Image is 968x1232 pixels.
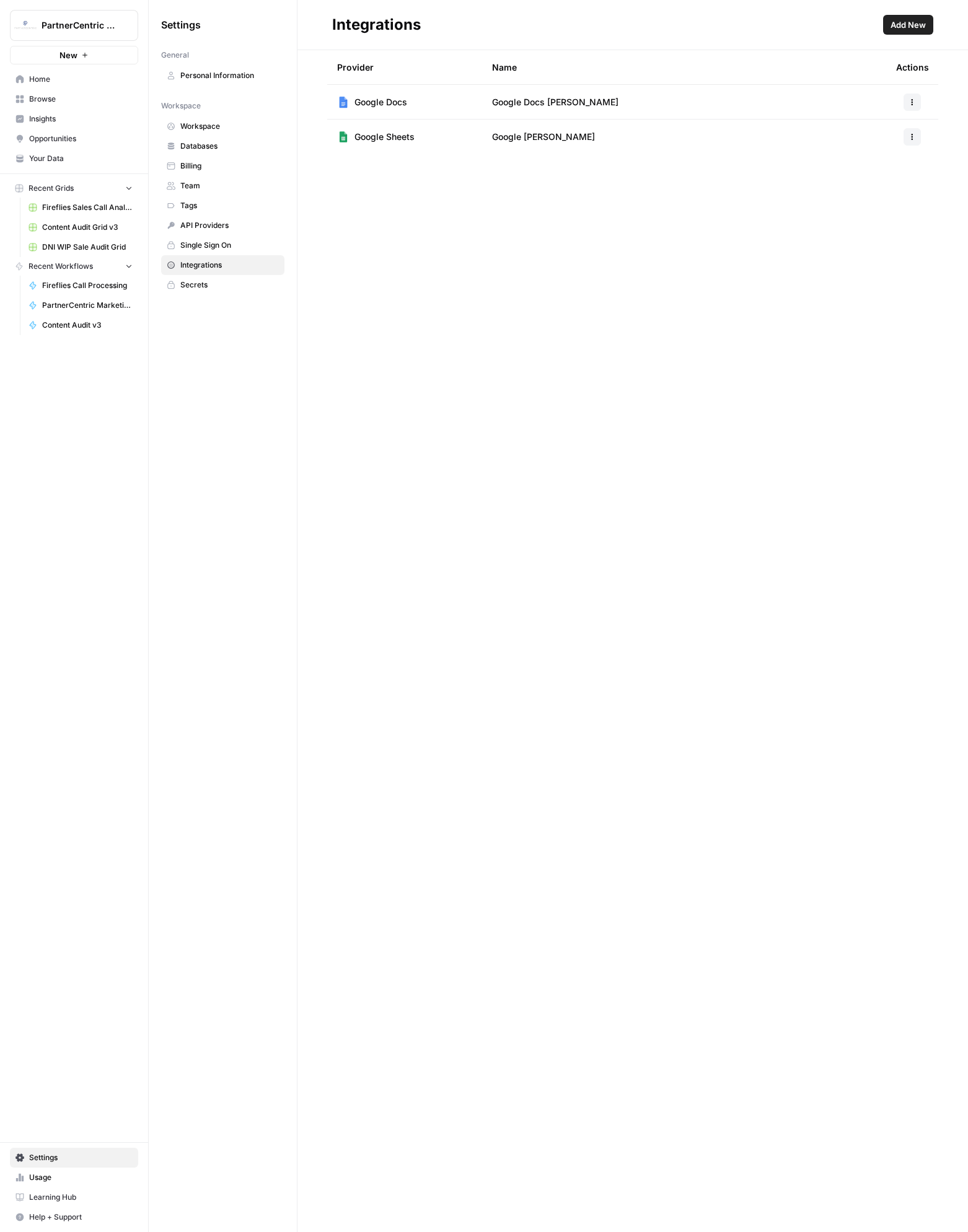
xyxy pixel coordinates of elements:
img: Google Sheets [337,131,350,143]
span: Workspace [180,121,279,132]
a: Workspace [161,116,284,136]
a: Tags [161,196,284,216]
span: General [161,50,189,61]
a: Single Sign On [161,235,284,255]
button: New [10,46,138,64]
a: Usage [10,1168,138,1187]
a: Content Audit Grid v3 [23,217,138,237]
a: Secrets [161,275,284,295]
span: Recent Workflows [29,261,93,272]
div: Name [492,50,876,84]
a: Insights [10,109,138,129]
a: PartnerCentric Marketing Report Agent [23,295,138,315]
span: Content Audit Grid v3 [42,222,133,233]
span: Home [29,74,133,85]
span: New [59,49,77,61]
span: Team [180,180,279,191]
a: Content Audit v3 [23,315,138,335]
span: Tags [180,200,279,211]
span: Insights [29,113,133,125]
a: DNI WIP Sale Audit Grid [23,237,138,257]
span: Google Docs [354,96,407,108]
a: Team [161,176,284,196]
a: Personal Information [161,66,284,85]
button: Help + Support [10,1207,138,1227]
a: API Providers [161,216,284,235]
a: Databases [161,136,284,156]
span: Workspace [161,100,201,111]
span: Secrets [180,279,279,291]
div: Integrations [332,15,421,35]
span: Browse [29,94,133,105]
span: PartnerCentric Sales Tools [42,19,117,32]
a: Integrations [161,255,284,275]
span: Help + Support [29,1212,133,1223]
span: Usage [29,1172,133,1183]
a: Settings [10,1148,138,1168]
a: Fireflies Call Processing [23,276,138,295]
span: Opportunities [29,133,133,144]
div: Actions [896,50,929,84]
span: Databases [180,141,279,152]
span: API Providers [180,220,279,231]
span: Single Sign On [180,240,279,251]
span: DNI WIP Sale Audit Grid [42,242,133,253]
a: Fireflies Sales Call Analysis [23,198,138,217]
a: Opportunities [10,129,138,149]
span: Learning Hub [29,1192,133,1203]
span: Google Sheets [354,131,415,143]
a: Learning Hub [10,1187,138,1207]
span: Personal Information [180,70,279,81]
a: Home [10,69,138,89]
span: Billing [180,160,279,172]
span: Google Docs [PERSON_NAME] [492,96,618,108]
span: Fireflies Sales Call Analysis [42,202,133,213]
span: Your Data [29,153,133,164]
span: Recent Grids [29,183,74,194]
div: Provider [337,50,374,84]
button: Add New [883,15,933,35]
button: Workspace: PartnerCentric Sales Tools [10,10,138,41]
span: Fireflies Call Processing [42,280,133,291]
span: PartnerCentric Marketing Report Agent [42,300,133,311]
img: PartnerCentric Sales Tools Logo [14,14,37,37]
button: Recent Grids [10,179,138,198]
a: Your Data [10,149,138,168]
span: Add New [891,19,926,31]
a: Browse [10,89,138,109]
span: Settings [29,1152,133,1163]
button: Recent Workflows [10,257,138,276]
a: Billing [161,156,284,176]
span: Settings [161,17,201,32]
img: Google Docs [337,96,350,108]
span: Content Audit v3 [42,320,133,331]
span: Integrations [180,260,279,271]
span: Google [PERSON_NAME] [492,131,595,143]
